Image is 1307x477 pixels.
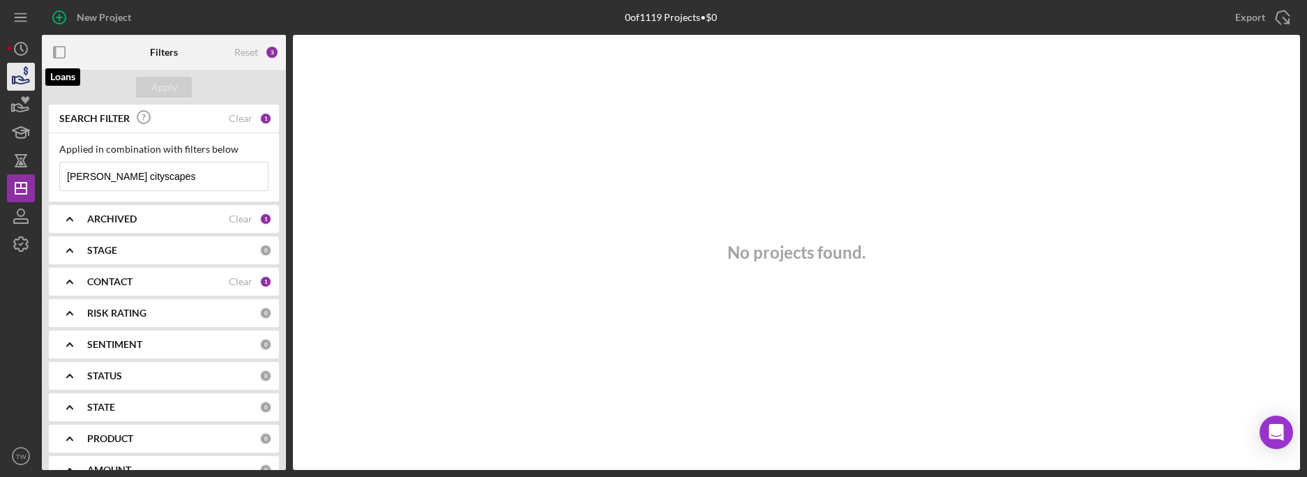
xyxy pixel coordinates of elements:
[259,213,272,225] div: 1
[259,244,272,257] div: 0
[87,245,117,256] b: STAGE
[7,442,35,470] button: TW
[87,433,133,444] b: PRODUCT
[727,243,866,262] h3: No projects found.
[259,370,272,382] div: 0
[1260,416,1293,449] div: Open Intercom Messenger
[259,432,272,445] div: 0
[87,370,122,381] b: STATUS
[87,339,142,350] b: SENTIMENT
[16,453,27,460] text: TW
[1221,3,1300,31] button: Export
[77,3,131,31] div: New Project
[87,464,131,476] b: AMOUNT
[259,275,272,288] div: 1
[234,47,258,58] div: Reset
[259,338,272,351] div: 0
[136,77,192,98] button: Apply
[1235,3,1265,31] div: Export
[87,276,133,287] b: CONTACT
[59,113,130,124] b: SEARCH FILTER
[229,113,252,124] div: Clear
[87,308,146,319] b: RISK RATING
[151,77,177,98] div: Apply
[87,213,137,225] b: ARCHIVED
[259,112,272,125] div: 1
[259,401,272,414] div: 0
[229,213,252,225] div: Clear
[265,45,279,59] div: 3
[59,144,269,155] div: Applied in combination with filters below
[42,3,145,31] button: New Project
[625,12,717,23] div: 0 of 1119 Projects • $0
[259,307,272,319] div: 0
[259,464,272,476] div: 0
[150,47,178,58] b: Filters
[229,276,252,287] div: Clear
[87,402,115,413] b: STATE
